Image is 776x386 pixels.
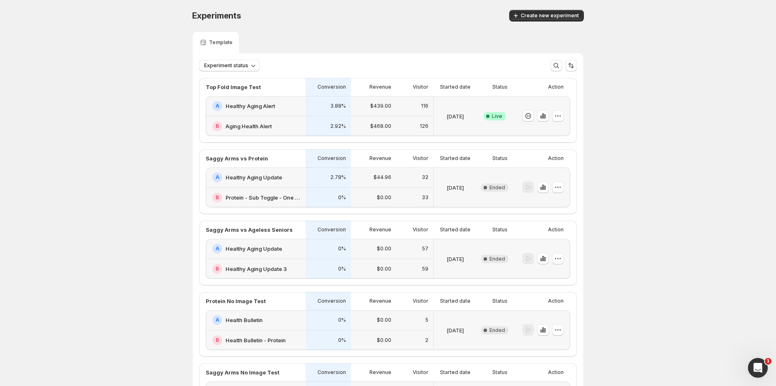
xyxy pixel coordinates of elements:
[489,256,505,262] span: Ended
[369,369,391,376] p: Revenue
[447,326,464,334] p: [DATE]
[369,84,391,90] p: Revenue
[338,337,346,344] p: 0%
[377,266,391,272] p: $0.00
[317,298,346,304] p: Conversion
[765,358,771,365] span: 1
[440,84,470,90] p: Started date
[216,245,219,252] h2: A
[216,337,219,344] h2: B
[206,154,268,162] p: Saggy Arms vs Protein
[440,155,470,162] p: Started date
[565,60,577,71] button: Sort the results
[206,368,280,377] p: Saggy Arms No Image Test
[317,369,346,376] p: Conversion
[447,112,464,120] p: [DATE]
[226,336,286,344] h2: Health Bulletin - Protein
[369,226,391,233] p: Revenue
[440,369,470,376] p: Started date
[216,317,219,323] h2: A
[216,194,219,201] h2: B
[192,11,241,21] span: Experiments
[226,122,272,130] h2: Aging Health Alert
[226,173,282,181] h2: Healthy Aging Update
[492,226,508,233] p: Status
[206,83,261,91] p: Top Fold Image Test
[338,194,346,201] p: 0%
[330,103,346,109] p: 3.88%
[492,369,508,376] p: Status
[209,39,233,46] p: Template
[377,245,391,252] p: $0.00
[216,123,219,129] h2: B
[421,103,428,109] p: 116
[548,226,564,233] p: Action
[447,255,464,263] p: [DATE]
[425,317,428,323] p: 5
[377,317,391,323] p: $0.00
[226,265,287,273] h2: Healthy Aging Update 3
[226,102,275,110] h2: Healthy Aging Alert
[440,298,470,304] p: Started date
[420,123,428,129] p: 126
[492,298,508,304] p: Status
[422,266,428,272] p: 59
[369,298,391,304] p: Revenue
[548,369,564,376] p: Action
[226,316,263,324] h2: Health Bulletin
[413,226,428,233] p: Visitor
[206,226,293,234] p: Saggy Arms vs Ageless Seniors
[548,84,564,90] p: Action
[413,84,428,90] p: Visitor
[206,297,266,305] p: Protein No Image Test
[216,174,219,181] h2: A
[330,123,346,129] p: 2.92%
[370,123,391,129] p: $468.00
[377,337,391,344] p: $0.00
[489,327,505,334] span: Ended
[447,184,464,192] p: [DATE]
[422,174,428,181] p: 32
[338,245,346,252] p: 0%
[374,174,391,181] p: $44.96
[317,84,346,90] p: Conversion
[413,369,428,376] p: Visitor
[548,155,564,162] p: Action
[492,84,508,90] p: Status
[199,60,260,71] button: Experiment status
[492,113,502,120] span: Live
[216,103,219,109] h2: A
[422,245,428,252] p: 57
[492,155,508,162] p: Status
[509,10,584,21] button: Create new experiment
[226,245,282,253] h2: Healthy Aging Update
[440,226,470,233] p: Started date
[489,184,505,191] span: Ended
[317,226,346,233] p: Conversion
[521,12,579,19] span: Create new experiment
[377,194,391,201] p: $0.00
[216,266,219,272] h2: B
[369,155,391,162] p: Revenue
[425,337,428,344] p: 2
[338,266,346,272] p: 0%
[748,358,768,378] iframe: Intercom live chat
[226,193,301,202] h2: Protein - Sub Toggle - One Time Default
[330,174,346,181] p: 2.78%
[413,298,428,304] p: Visitor
[317,155,346,162] p: Conversion
[422,194,428,201] p: 33
[548,298,564,304] p: Action
[338,317,346,323] p: 0%
[370,103,391,109] p: $439.00
[413,155,428,162] p: Visitor
[204,62,248,69] span: Experiment status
